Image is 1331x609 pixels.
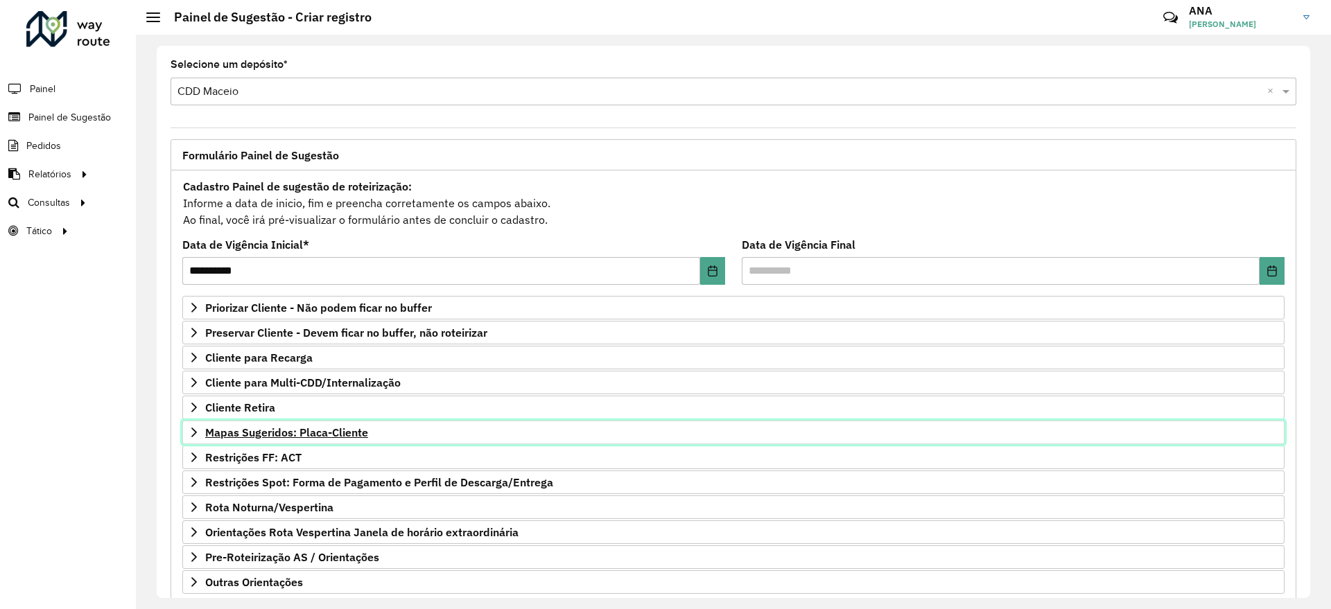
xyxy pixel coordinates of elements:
[1156,3,1185,33] a: Contato Rápido
[205,352,313,363] span: Cliente para Recarga
[1260,257,1285,285] button: Choose Date
[182,296,1285,319] a: Priorizar Cliente - Não podem ficar no buffer
[182,421,1285,444] a: Mapas Sugeridos: Placa-Cliente
[205,576,303,588] span: Outras Orientações
[182,445,1285,469] a: Restrições FF: ACT
[205,502,333,513] span: Rota Noturna/Vespertina
[182,396,1285,419] a: Cliente Retira
[182,236,309,253] label: Data de Vigência Inicial
[205,377,401,388] span: Cliente para Multi-CDD/Internalização
[28,167,71,182] span: Relatórios
[183,179,412,193] strong: Cadastro Painel de sugestão de roteirização:
[205,327,487,338] span: Preservar Cliente - Devem ficar no buffer, não roteirizar
[182,520,1285,544] a: Orientações Rota Vespertina Janela de horário extraordinária
[28,110,111,125] span: Painel de Sugestão
[160,10,372,25] h2: Painel de Sugestão - Criar registro
[182,177,1285,229] div: Informe a data de inicio, fim e preencha corretamente os campos abaixo. Ao final, você irá pré-vi...
[1189,18,1293,30] span: [PERSON_NAME]
[26,224,52,238] span: Tático
[205,402,275,413] span: Cliente Retira
[742,236,855,253] label: Data de Vigência Final
[182,470,1285,494] a: Restrições Spot: Forma de Pagamento e Perfil de Descarga/Entrega
[26,139,61,153] span: Pedidos
[205,452,302,463] span: Restrições FF: ACT
[205,527,519,538] span: Orientações Rota Vespertina Janela de horário extraordinária
[30,82,55,96] span: Painel
[182,321,1285,344] a: Preservar Cliente - Devem ficar no buffer, não roteirizar
[171,56,288,73] label: Selecione um depósito
[205,551,379,563] span: Pre-Roteirização AS / Orientações
[182,545,1285,569] a: Pre-Roteirização AS / Orientações
[205,477,553,488] span: Restrições Spot: Forma de Pagamento e Perfil de Descarga/Entrega
[182,346,1285,369] a: Cliente para Recarga
[205,427,368,438] span: Mapas Sugeridos: Placa-Cliente
[28,195,70,210] span: Consultas
[182,495,1285,519] a: Rota Noturna/Vespertina
[1267,83,1279,100] span: Clear all
[182,150,339,161] span: Formulário Painel de Sugestão
[182,371,1285,394] a: Cliente para Multi-CDD/Internalização
[700,257,725,285] button: Choose Date
[205,302,432,313] span: Priorizar Cliente - Não podem ficar no buffer
[182,570,1285,594] a: Outras Orientações
[1189,4,1293,17] h3: ANA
